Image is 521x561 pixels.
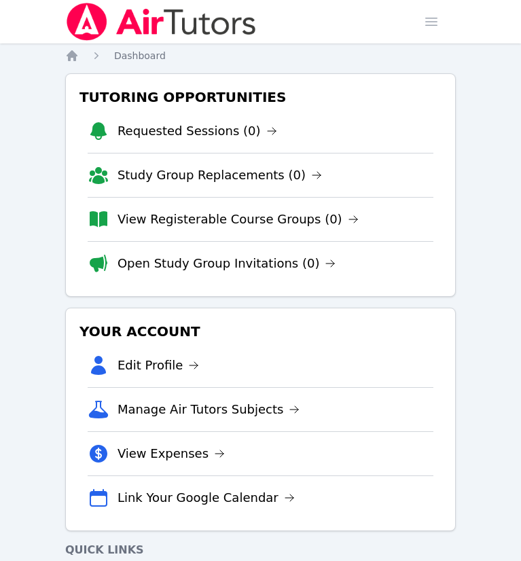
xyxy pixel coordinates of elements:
h4: Quick Links [65,542,456,558]
span: Dashboard [114,50,166,61]
a: Dashboard [114,49,166,62]
a: Study Group Replacements (0) [118,166,322,185]
h3: Tutoring Opportunities [77,85,444,109]
h3: Your Account [77,319,444,344]
img: Air Tutors [65,3,257,41]
a: Manage Air Tutors Subjects [118,400,300,419]
a: Link Your Google Calendar [118,488,295,507]
a: Open Study Group Invitations (0) [118,254,336,273]
nav: Breadcrumb [65,49,456,62]
a: View Registerable Course Groups (0) [118,210,359,229]
a: Edit Profile [118,356,200,375]
a: View Expenses [118,444,225,463]
a: Requested Sessions (0) [118,122,277,141]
